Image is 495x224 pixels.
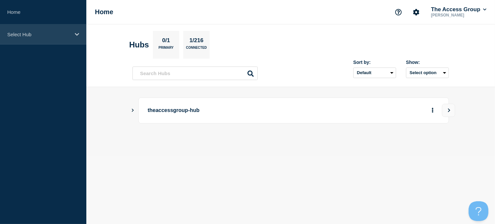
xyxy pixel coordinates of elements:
[353,68,396,78] select: Sort by
[160,37,173,46] p: 0/1
[428,104,437,117] button: More actions
[132,67,258,80] input: Search Hubs
[392,5,405,19] button: Support
[406,60,449,65] div: Show:
[7,32,71,37] p: Select Hub
[95,8,113,16] h1: Home
[442,104,455,117] button: View
[186,46,207,53] p: Connected
[353,60,396,65] div: Sort by:
[131,108,134,113] button: Show Connected Hubs
[159,46,174,53] p: Primary
[406,68,449,78] button: Select option
[430,13,488,17] p: [PERSON_NAME]
[409,5,423,19] button: Account settings
[430,6,488,13] button: The Access Group
[129,40,149,49] h2: Hubs
[148,104,330,117] p: theaccessgroup-hub
[187,37,206,46] p: 1/216
[469,201,488,221] iframe: Help Scout Beacon - Open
